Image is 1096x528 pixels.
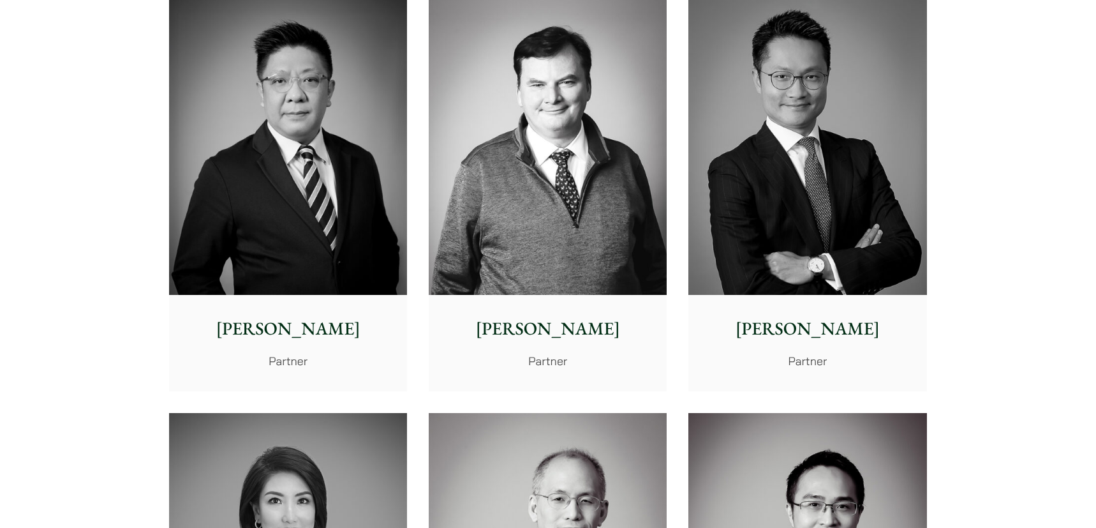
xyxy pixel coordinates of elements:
p: [PERSON_NAME] [699,315,916,342]
p: Partner [179,352,397,370]
p: [PERSON_NAME] [179,315,397,342]
p: Partner [439,352,656,370]
p: Partner [699,352,916,370]
p: [PERSON_NAME] [439,315,656,342]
